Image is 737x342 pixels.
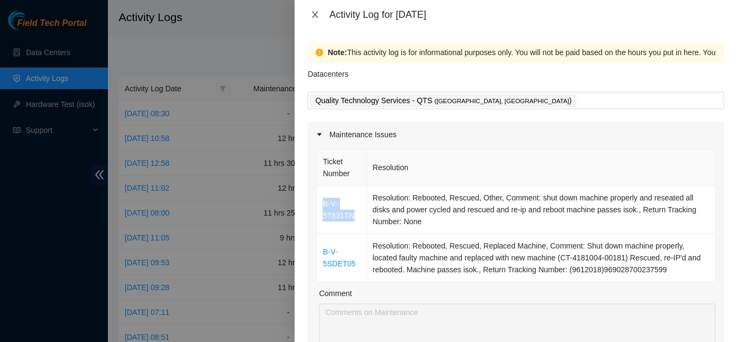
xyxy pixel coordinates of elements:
div: Activity Log for [DATE] [329,9,724,21]
span: close [311,10,319,19]
td: Resolution: Rebooted, Rescued, Replaced Machine, Comment: Shut down machine properly, located fau... [367,234,715,282]
th: Ticket Number [317,150,366,186]
p: Quality Technology Services - QTS ) [315,95,571,107]
a: B-V-5T631TN [323,199,354,220]
button: Close [308,10,323,20]
label: Comment [319,287,352,299]
div: Maintenance Issues [308,122,724,147]
th: Resolution [367,150,715,186]
td: Resolution: Rebooted, Rescued, Other, Comment: shut down machine properly and reseated all disks ... [367,186,715,234]
p: Datacenters [308,63,348,80]
span: caret-right [316,131,323,138]
span: ( [GEOGRAPHIC_DATA], [GEOGRAPHIC_DATA] [434,98,569,104]
span: exclamation-circle [316,49,323,56]
strong: Note: [327,46,347,58]
a: B-V-5SDET05 [323,247,356,268]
